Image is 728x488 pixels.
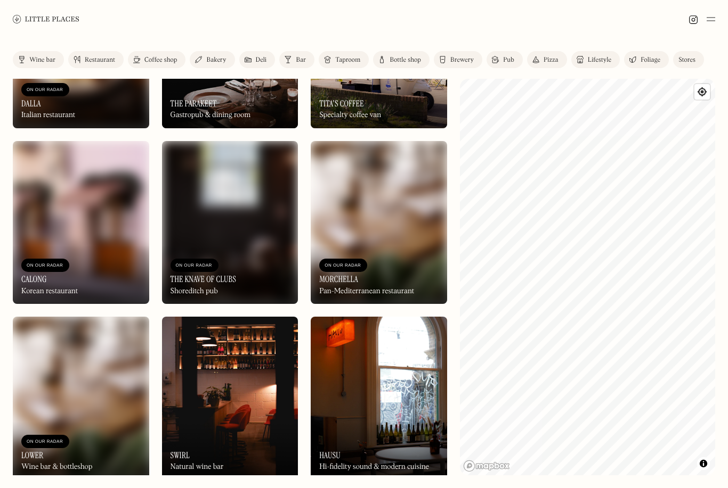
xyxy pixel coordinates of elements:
[487,51,523,68] a: Pub
[311,317,447,480] img: Hausu
[641,57,660,63] div: Foliage
[13,141,149,304] img: Calong
[463,460,510,472] a: Mapbox homepage
[678,57,695,63] div: Stores
[27,436,64,447] div: On Our Radar
[13,317,149,480] img: Lower
[390,57,421,63] div: Bottle shop
[21,462,92,472] div: Wine bar & bottleshop
[21,450,43,460] h3: Lower
[571,51,620,68] a: Lifestyle
[162,141,298,304] a: The Knave of ClubsThe Knave of ClubsOn Our RadarThe Knave of ClubsShoreditch pub
[190,51,234,68] a: Bakery
[21,287,78,296] div: Korean restaurant
[673,51,704,68] a: Stores
[171,274,237,284] h3: The Knave of Clubs
[171,111,251,120] div: Gastropub & dining room
[319,111,381,120] div: Specialty coffee van
[171,98,217,109] h3: The Parakeet
[171,287,218,296] div: Shoreditch pub
[527,51,567,68] a: Pizza
[503,57,514,63] div: Pub
[544,57,559,63] div: Pizza
[239,51,276,68] a: Deli
[434,51,482,68] a: Brewery
[450,57,474,63] div: Brewery
[325,260,362,271] div: On Our Radar
[144,57,177,63] div: Coffee shop
[162,317,298,480] img: Swirl
[27,85,64,95] div: On Our Radar
[13,317,149,480] a: LowerLowerOn Our RadarLowerWine bar & bottleshop
[206,57,226,63] div: Bakery
[162,141,298,304] img: The Knave of Clubs
[256,57,267,63] div: Deli
[279,51,314,68] a: Bar
[319,274,358,284] h3: Morchella
[373,51,430,68] a: Bottle shop
[319,462,429,472] div: Hi-fidelity sound & modern cuisine
[171,462,224,472] div: Natural wine bar
[319,51,369,68] a: Taproom
[319,287,414,296] div: Pan-Mediterranean restaurant
[697,457,710,470] button: Toggle attribution
[13,51,64,68] a: Wine bar
[311,317,447,480] a: HausuHausuHausuHi-fidelity sound & modern cuisine
[68,51,124,68] a: Restaurant
[319,98,363,109] h3: Tita's Coffee
[85,57,115,63] div: Restaurant
[27,260,64,271] div: On Our Radar
[128,51,185,68] a: Coffee shop
[21,274,47,284] h3: Calong
[13,141,149,304] a: CalongCalongOn Our RadarCalongKorean restaurant
[311,141,447,304] a: MorchellaMorchellaOn Our RadarMorchellaPan-Mediterranean restaurant
[29,57,55,63] div: Wine bar
[21,111,75,120] div: Italian restaurant
[171,450,190,460] h3: Swirl
[335,57,360,63] div: Taproom
[694,84,710,100] button: Find my location
[176,260,213,271] div: On Our Radar
[624,51,669,68] a: Foliage
[162,317,298,480] a: SwirlSwirlSwirlNatural wine bar
[21,98,41,109] h3: Dalla
[319,450,341,460] h3: Hausu
[296,57,306,63] div: Bar
[700,458,707,469] span: Toggle attribution
[311,141,447,304] img: Morchella
[588,57,611,63] div: Lifestyle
